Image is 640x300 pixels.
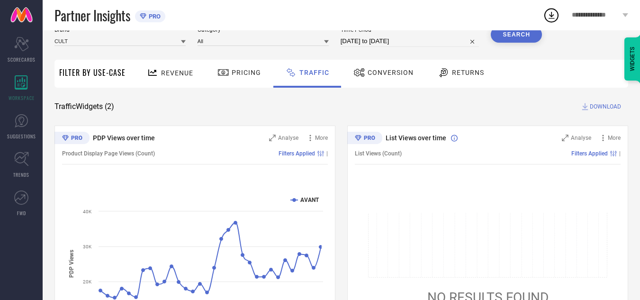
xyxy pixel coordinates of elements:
[452,69,484,76] span: Returns
[146,13,161,20] span: PRO
[279,150,315,157] span: Filters Applied
[93,134,155,142] span: PDP Views over time
[341,36,479,47] input: Select time period
[269,135,276,141] svg: Zoom
[355,150,402,157] span: List Views (Count)
[562,135,568,141] svg: Zoom
[62,150,155,157] span: Product Display Page Views (Count)
[9,94,35,101] span: WORKSPACE
[54,132,90,146] div: Premium
[300,197,319,203] text: AVANT
[68,250,75,278] tspan: PDP Views
[17,209,26,217] span: FWD
[161,69,193,77] span: Revenue
[54,102,114,111] span: Traffic Widgets ( 2 )
[7,133,36,140] span: SUGGESTIONS
[59,67,126,78] span: Filter By Use-Case
[54,6,130,25] span: Partner Insights
[278,135,298,141] span: Analyse
[83,279,92,284] text: 20K
[571,150,608,157] span: Filters Applied
[491,27,542,43] button: Search
[590,102,621,111] span: DOWNLOAD
[543,7,560,24] div: Open download list
[8,56,36,63] span: SCORECARDS
[83,209,92,214] text: 40K
[299,69,329,76] span: Traffic
[83,244,92,249] text: 30K
[608,135,621,141] span: More
[13,171,29,178] span: TRENDS
[326,150,328,157] span: |
[347,132,382,146] div: Premium
[232,69,261,76] span: Pricing
[386,134,446,142] span: List Views over time
[368,69,414,76] span: Conversion
[571,135,591,141] span: Analyse
[315,135,328,141] span: More
[619,150,621,157] span: |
